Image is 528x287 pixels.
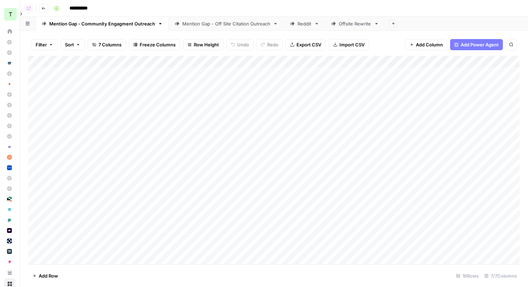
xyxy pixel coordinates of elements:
img: 21cqirn3y8po2glfqu04segrt9y0 [7,207,12,212]
div: Offsite Rewrite [339,20,371,27]
img: 1rmbdh83liigswmnvqyaq31zy2bw [7,165,12,170]
div: Reddit [298,20,311,27]
div: 16 Rows [453,270,482,281]
span: Freeze Columns [140,41,176,48]
img: fan0pbaj1h6uk31gyhtjyk7uzinz [7,144,12,149]
span: Filter [36,41,47,48]
a: Reddit [284,17,325,31]
a: Your Data [4,267,15,278]
img: jg2db1r2bojt4rpadgkfzs6jzbyg [7,82,12,86]
span: Row Height [194,41,219,48]
span: Add Power Agent [461,41,499,48]
a: Home [4,26,15,37]
button: Add Power Agent [450,39,503,50]
button: Undo [226,39,254,50]
img: 6qj8gtflwv87ps1ofr2h870h2smq [7,218,12,222]
span: Add Row [39,272,58,279]
span: T [9,10,12,18]
button: Filter [31,39,58,50]
button: Sort [60,39,85,50]
img: gof5uhmc929mcmwfs7g663om0qxx [7,61,12,66]
button: Add Row [28,270,62,281]
button: Export CSV [286,39,326,50]
a: Offsite Rewrite [325,17,385,31]
a: Mention Gap - Community Engagment Outreach [36,17,169,31]
img: 0xotxkj32g9ill9ld0jvwrjjfnpj [7,249,12,254]
button: Freeze Columns [129,39,180,50]
div: Mention Gap - Community Engagment Outreach [49,20,155,27]
span: 7 Columns [98,41,122,48]
img: pf0m9uptbb5lunep0ouiqv2syuku [7,228,12,233]
img: 8r7vcgjp7k596450bh7nfz5jb48j [7,239,12,243]
span: Sort [65,41,74,48]
button: Redo [256,39,283,50]
a: Mention Gap - Off Site Citation Outreach [169,17,284,31]
button: Row Height [183,39,223,50]
span: Undo [237,41,249,48]
span: Export CSV [296,41,321,48]
span: Add Column [416,41,443,48]
span: Import CSV [339,41,365,48]
button: Import CSV [329,39,369,50]
div: Mention Gap - Off Site Citation Outreach [182,20,270,27]
img: su6rzb6ooxtlguexw0i7h3ek2qys [7,197,12,202]
button: Workspace: Travis Demo [4,6,15,23]
div: 7/7 Columns [482,270,520,281]
img: piswy9vrvpur08uro5cr7jpu448u [7,259,12,264]
button: 7 Columns [88,39,126,50]
button: Add Column [405,39,447,50]
span: Redo [267,41,278,48]
img: e96rwc90nz550hm4zzehfpz0of55 [7,155,12,160]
